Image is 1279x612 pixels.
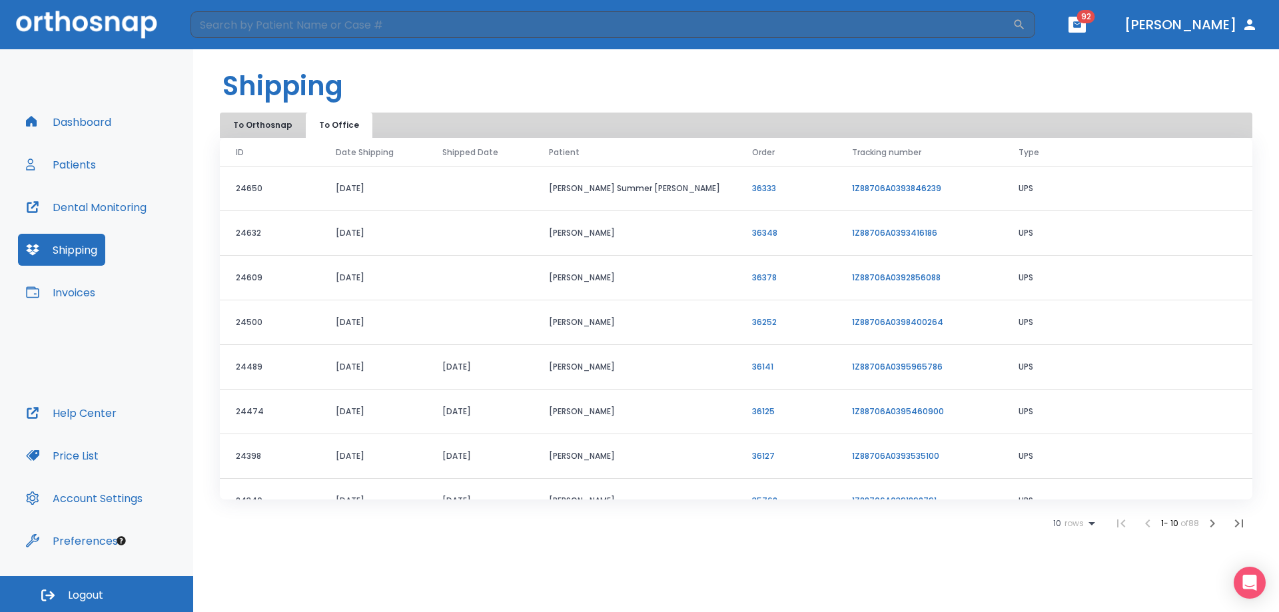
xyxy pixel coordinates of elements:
[18,191,155,223] button: Dental Monitoring
[1003,256,1252,300] td: UPS
[752,406,775,417] a: 36125
[68,588,103,603] span: Logout
[18,276,103,308] button: Invoices
[533,390,736,434] td: [PERSON_NAME]
[852,182,941,194] a: 1Z88706A0393846239
[426,345,533,390] td: [DATE]
[533,479,736,523] td: [PERSON_NAME]
[18,482,151,514] button: Account Settings
[1077,10,1095,23] span: 92
[220,211,320,256] td: 24632
[752,227,777,238] a: 36348
[852,147,921,158] span: Tracking number
[442,147,498,158] span: Shipped Date
[1180,517,1199,529] span: of 88
[191,11,1013,38] input: Search by Patient Name or Case #
[852,450,939,461] a: 1Z88706A0393535100
[1003,300,1252,345] td: UPS
[533,256,736,300] td: [PERSON_NAME]
[320,166,426,211] td: [DATE]
[320,390,426,434] td: [DATE]
[852,272,941,283] a: 1Z88706A0392856088
[533,345,736,390] td: [PERSON_NAME]
[852,361,943,372] a: 1Z88706A0395965786
[533,211,736,256] td: [PERSON_NAME]
[1003,166,1252,211] td: UPS
[1003,390,1252,434] td: UPS
[1053,519,1061,528] span: 10
[320,256,426,300] td: [DATE]
[18,440,107,471] button: Price List
[18,149,104,180] button: Patients
[533,434,736,479] td: [PERSON_NAME]
[752,182,776,194] a: 36333
[852,227,937,238] a: 1Z88706A0393416186
[306,113,372,138] button: To Office
[852,495,937,506] a: 1Z88706A0391892791
[222,113,303,138] button: To Orthosnap
[1003,211,1252,256] td: UPS
[18,525,126,557] button: Preferences
[18,234,105,266] button: Shipping
[220,345,320,390] td: 24489
[1234,567,1266,599] div: Open Intercom Messenger
[533,300,736,345] td: [PERSON_NAME]
[18,106,119,138] button: Dashboard
[320,345,426,390] td: [DATE]
[1161,517,1180,529] span: 1 - 10
[236,147,244,158] span: ID
[852,316,943,328] a: 1Z88706A0398400264
[320,479,426,523] td: [DATE]
[752,316,777,328] a: 36252
[1061,519,1084,528] span: rows
[752,361,773,372] a: 36141
[549,147,580,158] span: Patient
[220,300,320,345] td: 24500
[320,434,426,479] td: [DATE]
[222,113,375,138] div: tabs
[1003,434,1252,479] td: UPS
[320,300,426,345] td: [DATE]
[220,390,320,434] td: 24474
[426,434,533,479] td: [DATE]
[320,211,426,256] td: [DATE]
[220,166,320,211] td: 24650
[18,397,125,429] button: Help Center
[222,66,343,106] h1: Shipping
[426,390,533,434] td: [DATE]
[220,479,320,523] td: 24340
[752,450,775,461] a: 36127
[115,535,127,547] div: Tooltip anchor
[752,272,777,283] a: 36378
[1003,345,1252,390] td: UPS
[1003,479,1252,523] td: UPS
[336,147,394,158] span: Date Shipping
[1119,13,1263,37] button: [PERSON_NAME]
[220,434,320,479] td: 24398
[752,495,777,506] a: 35762
[16,11,157,38] img: Orthosnap
[426,479,533,523] td: [DATE]
[1019,147,1039,158] span: Type
[852,406,944,417] a: 1Z88706A0395460900
[752,147,775,158] span: Order
[533,166,736,211] td: [PERSON_NAME] Summer [PERSON_NAME]
[220,256,320,300] td: 24609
